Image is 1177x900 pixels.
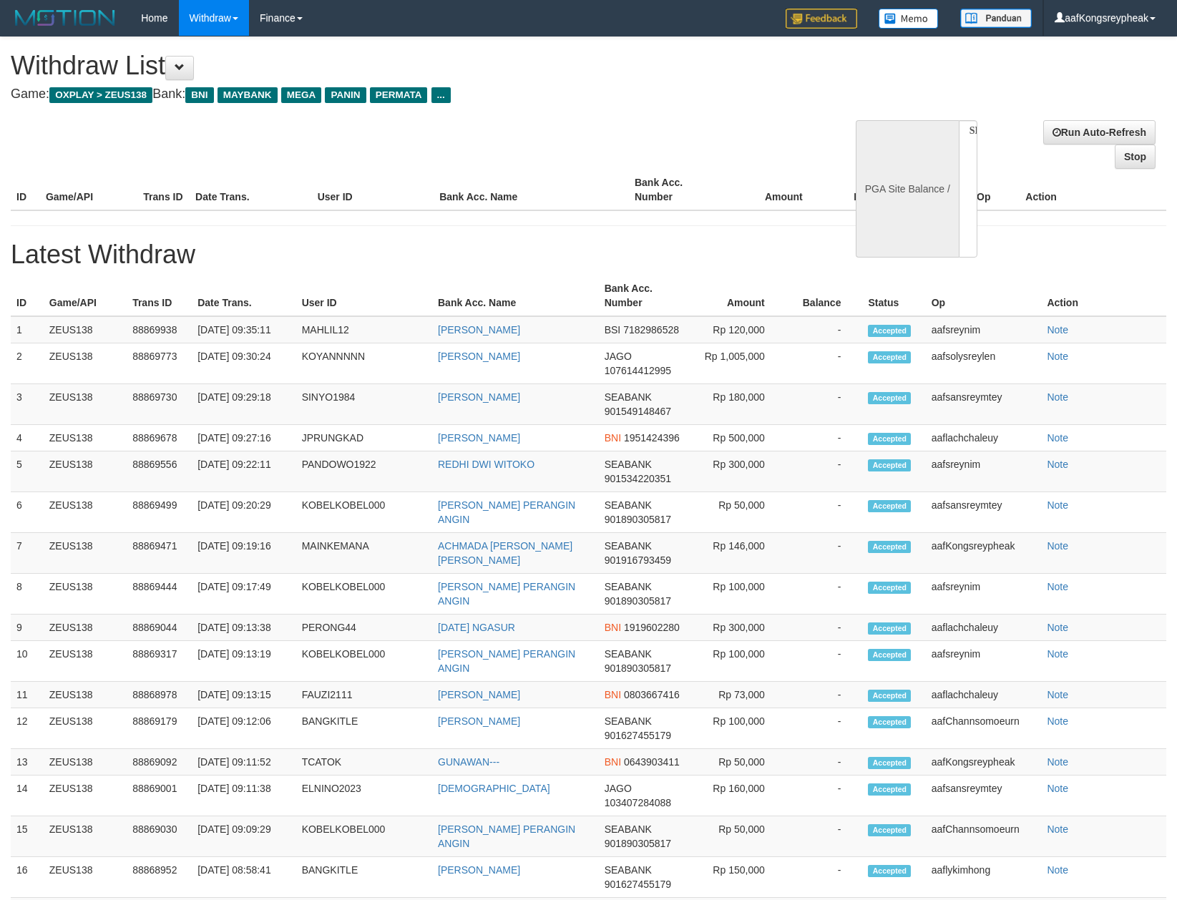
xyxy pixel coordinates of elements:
td: aaflachchaleuy [926,425,1042,451]
th: Amount [726,170,824,210]
td: Rp 100,000 [690,641,786,682]
td: 88869044 [127,615,192,641]
a: Note [1047,499,1068,511]
a: Note [1047,351,1068,362]
th: Amount [690,275,786,316]
td: TCATOK [296,749,432,776]
td: - [786,749,863,776]
td: 88869030 [127,816,192,857]
th: Trans ID [127,275,192,316]
span: 0803667416 [624,689,680,700]
td: 7 [11,533,44,574]
span: 107614412995 [605,365,671,376]
td: 88869471 [127,533,192,574]
th: Date Trans. [190,170,312,210]
td: - [786,816,863,857]
td: ZEUS138 [44,816,127,857]
th: ID [11,170,40,210]
span: 901549148467 [605,406,671,417]
td: Rp 1,005,000 [690,343,786,384]
td: [DATE] 09:09:29 [192,816,296,857]
span: SEABANK [605,391,652,403]
th: User ID [312,170,434,210]
span: 901916793459 [605,554,671,566]
td: aafKongsreypheak [926,749,1042,776]
a: Note [1047,756,1068,768]
span: Accepted [868,865,911,877]
td: 6 [11,492,44,533]
a: [PERSON_NAME] [438,715,520,727]
a: [PERSON_NAME] PERANGIN ANGIN [438,581,575,607]
td: [DATE] 09:13:15 [192,682,296,708]
td: Rp 500,000 [690,425,786,451]
td: aafsreynim [926,451,1042,492]
td: BANGKITLE [296,708,432,749]
span: Accepted [868,433,911,445]
td: - [786,492,863,533]
a: Note [1047,689,1068,700]
a: Note [1047,783,1068,794]
td: 88868978 [127,682,192,708]
a: Note [1047,324,1068,336]
td: 88868952 [127,857,192,898]
td: - [786,615,863,641]
h1: Withdraw List [11,52,771,80]
td: 88869092 [127,749,192,776]
td: - [786,574,863,615]
th: Status [862,275,925,316]
th: Trans ID [137,170,190,210]
h1: Latest Withdraw [11,240,1166,269]
th: Bank Acc. Name [434,170,629,210]
td: [DATE] 08:58:41 [192,857,296,898]
span: SEABANK [605,540,652,552]
span: Accepted [868,783,911,796]
th: Balance [786,275,863,316]
span: 901627455179 [605,879,671,890]
span: SEABANK [605,648,652,660]
th: Game/API [44,275,127,316]
span: JAGO [605,783,632,794]
td: aafsreynim [926,574,1042,615]
span: 901627455179 [605,730,671,741]
span: PANIN [325,87,366,103]
td: 88869678 [127,425,192,451]
td: aaflykimhong [926,857,1042,898]
span: SEABANK [605,715,652,727]
td: Rp 50,000 [690,816,786,857]
span: 901890305817 [605,595,671,607]
td: 4 [11,425,44,451]
td: [DATE] 09:17:49 [192,574,296,615]
th: Bank Acc. Number [599,275,690,316]
th: Action [1041,275,1166,316]
span: Accepted [868,690,911,702]
td: [DATE] 09:12:06 [192,708,296,749]
td: aafChannsomoeurn [926,708,1042,749]
td: KOYANNNNN [296,343,432,384]
td: ZEUS138 [44,316,127,343]
td: [DATE] 09:27:16 [192,425,296,451]
th: Action [1020,170,1166,210]
th: Bank Acc. Number [629,170,726,210]
td: ZEUS138 [44,857,127,898]
span: BSI [605,324,621,336]
td: 16 [11,857,44,898]
td: Rp 50,000 [690,749,786,776]
span: BNI [605,622,621,633]
a: Note [1047,432,1068,444]
a: Note [1047,391,1068,403]
td: Rp 146,000 [690,533,786,574]
td: - [786,682,863,708]
td: aaflachchaleuy [926,682,1042,708]
td: 13 [11,749,44,776]
td: aafChannsomoeurn [926,816,1042,857]
span: JAGO [605,351,632,362]
td: BANGKITLE [296,857,432,898]
span: 7182986528 [623,324,679,336]
span: BNI [605,689,621,700]
td: 12 [11,708,44,749]
span: Accepted [868,541,911,553]
td: [DATE] 09:29:18 [192,384,296,425]
td: Rp 300,000 [690,615,786,641]
span: BNI [185,87,213,103]
td: aafsansreymtey [926,384,1042,425]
